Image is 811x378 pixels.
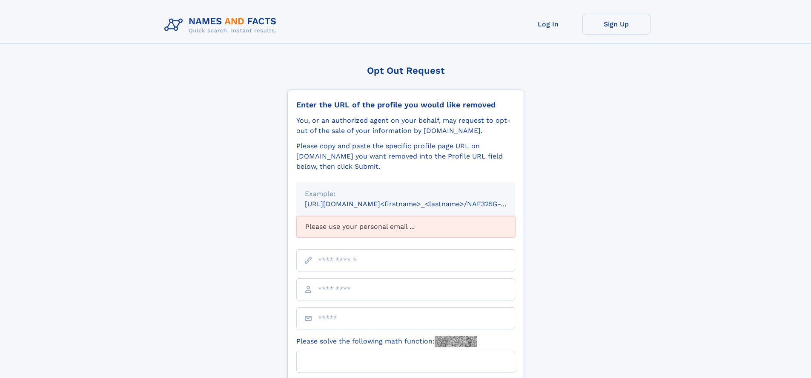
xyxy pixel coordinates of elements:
div: Example: [305,189,507,199]
img: Logo Names and Facts [161,14,284,37]
div: You, or an authorized agent on your behalf, may request to opt-out of the sale of your informatio... [296,115,515,136]
label: Please solve the following math function: [296,336,477,347]
a: Sign Up [582,14,651,35]
a: Log In [514,14,582,35]
div: Opt Out Request [287,65,524,76]
div: Enter the URL of the profile you would like removed [296,100,515,110]
div: Please copy and paste the specific profile page URL on [DOMAIN_NAME] you want removed into the Pr... [296,141,515,172]
div: Please use your personal email ... [296,216,515,237]
small: [URL][DOMAIN_NAME]<firstname>_<lastname>/NAF325G-xxxxxxxx [305,200,531,208]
